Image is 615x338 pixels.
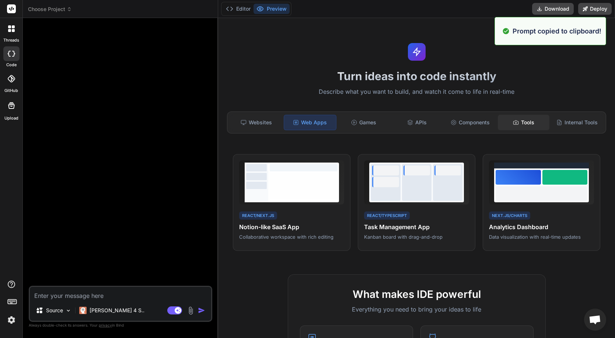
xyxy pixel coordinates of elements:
[300,305,534,314] p: Everything you need to bring your ideas to life
[90,307,144,314] p: [PERSON_NAME] 4 S..
[239,211,277,220] div: React/Next.js
[4,88,18,94] label: GitHub
[239,223,344,231] h4: Notion-like SaaS App
[79,307,87,314] img: Claude 4 Sonnet
[364,223,469,231] h4: Task Management App
[6,62,17,68] label: code
[502,26,510,36] img: alert
[444,115,496,130] div: Components
[198,307,205,314] img: icon
[498,115,550,130] div: Tools
[29,322,212,329] p: Always double-check its answers. Your in Bind
[46,307,63,314] p: Source
[364,211,410,220] div: React/TypeScript
[391,115,443,130] div: APIs
[338,115,390,130] div: Games
[300,287,534,302] h2: What makes IDE powerful
[28,6,72,13] span: Choose Project
[254,4,290,14] button: Preview
[230,115,282,130] div: Websites
[3,37,19,43] label: threads
[223,87,611,97] p: Describe what you want to build, and watch it come to life in real-time
[532,3,574,15] button: Download
[584,309,606,331] a: Open chat
[186,306,195,315] img: attachment
[99,323,112,327] span: privacy
[364,234,469,240] p: Kanban board with drag-and-drop
[223,70,611,83] h1: Turn ideas into code instantly
[551,115,603,130] div: Internal Tools
[578,3,612,15] button: Deploy
[284,115,336,130] div: Web Apps
[65,307,71,314] img: Pick Models
[489,223,594,231] h4: Analytics Dashboard
[5,314,18,326] img: settings
[489,211,530,220] div: Next.js/Charts
[489,234,594,240] p: Data visualization with real-time updates
[4,115,18,121] label: Upload
[513,26,601,36] p: Prompt copied to clipboard!
[223,4,254,14] button: Editor
[239,234,344,240] p: Collaborative workspace with rich editing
